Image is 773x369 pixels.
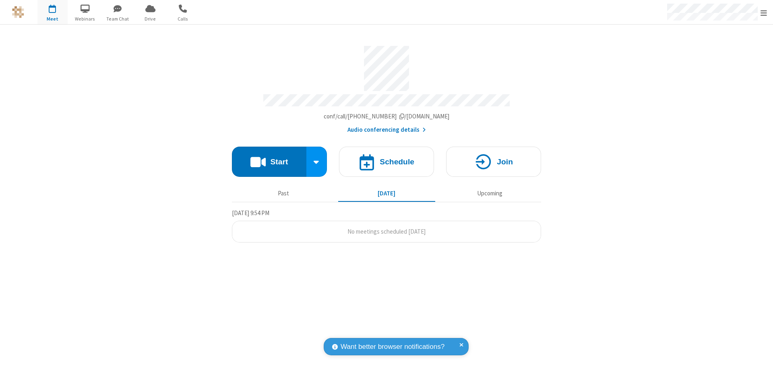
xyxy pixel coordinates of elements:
[347,228,426,235] span: No meetings scheduled [DATE]
[232,40,541,135] section: Account details
[324,112,450,121] button: Copy my meeting room linkCopy my meeting room link
[235,186,332,201] button: Past
[338,186,435,201] button: [DATE]
[341,342,444,352] span: Want better browser notifications?
[347,125,426,135] button: Audio conferencing details
[446,147,541,177] button: Join
[37,15,68,23] span: Meet
[103,15,133,23] span: Team Chat
[135,15,165,23] span: Drive
[306,147,327,177] div: Start conference options
[232,209,269,217] span: [DATE] 9:54 PM
[12,6,24,18] img: QA Selenium DO NOT DELETE OR CHANGE
[380,158,414,166] h4: Schedule
[270,158,288,166] h4: Start
[324,112,450,120] span: Copy my meeting room link
[168,15,198,23] span: Calls
[232,147,306,177] button: Start
[441,186,538,201] button: Upcoming
[497,158,513,166] h4: Join
[70,15,100,23] span: Webinars
[232,208,541,243] section: Today's Meetings
[339,147,434,177] button: Schedule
